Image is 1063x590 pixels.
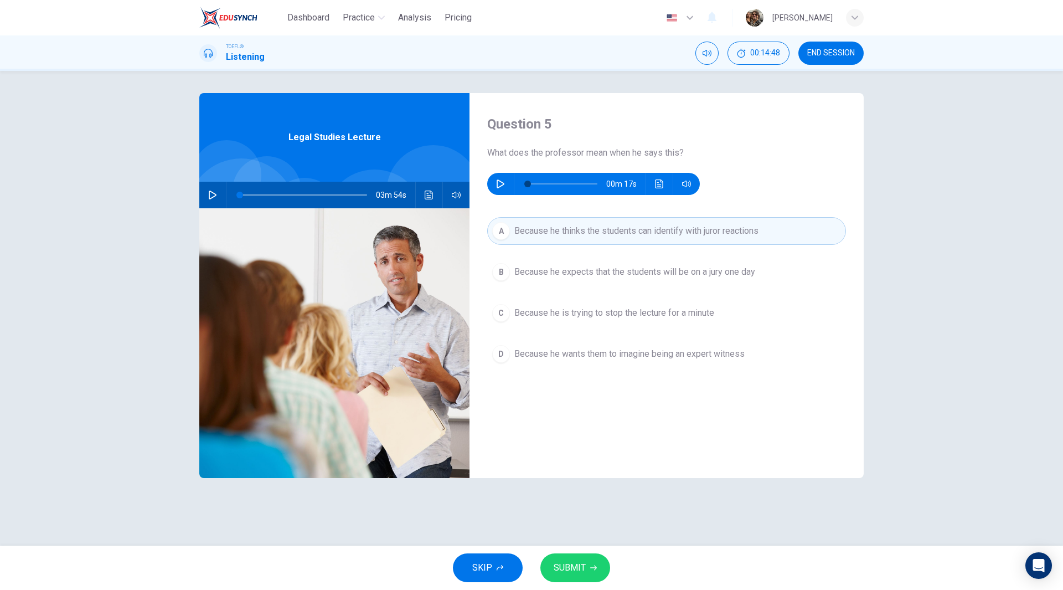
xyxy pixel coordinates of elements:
[798,42,864,65] button: END SESSION
[492,222,510,240] div: A
[288,131,381,144] span: Legal Studies Lecture
[487,217,846,245] button: ABecause he thinks the students can identify with juror reactions
[199,208,469,478] img: Legal Studies Lecture
[746,9,763,27] img: Profile picture
[651,173,668,195] button: Click to see the audio transcription
[199,7,257,29] img: EduSynch logo
[514,347,745,361] span: Because he wants them to imagine being an expert witness
[492,263,510,281] div: B
[514,265,755,279] span: Because he expects that the students will be on a jury one day
[287,11,329,24] span: Dashboard
[727,42,789,65] button: 00:14:48
[514,306,714,320] span: Because he is trying to stop the lecture for a minute
[199,7,283,29] a: EduSynch logo
[226,43,244,50] span: TOEFL®
[398,11,431,24] span: Analysis
[695,42,719,65] div: Mute
[343,11,375,24] span: Practice
[606,173,646,195] span: 00m 17s
[283,8,334,28] button: Dashboard
[487,146,846,160] span: What does the professor mean when he says this?
[492,304,510,322] div: C
[665,14,679,22] img: en
[445,11,472,24] span: Pricing
[487,299,846,327] button: CBecause he is trying to stop the lecture for a minute
[487,340,846,368] button: DBecause he wants them to imagine being an expert witness
[487,115,846,133] h4: Question 5
[540,553,610,582] button: SUBMIT
[514,224,758,238] span: Because he thinks the students can identify with juror reactions
[338,8,389,28] button: Practice
[420,182,438,208] button: Click to see the audio transcription
[492,345,510,363] div: D
[554,560,586,576] span: SUBMIT
[807,49,855,58] span: END SESSION
[376,182,415,208] span: 03m 54s
[772,11,833,24] div: [PERSON_NAME]
[487,258,846,286] button: BBecause he expects that the students will be on a jury one day
[394,8,436,28] button: Analysis
[472,560,492,576] span: SKIP
[453,553,523,582] button: SKIP
[440,8,476,28] button: Pricing
[727,42,789,65] div: Hide
[1025,552,1052,579] div: Open Intercom Messenger
[750,49,780,58] span: 00:14:48
[226,50,265,64] h1: Listening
